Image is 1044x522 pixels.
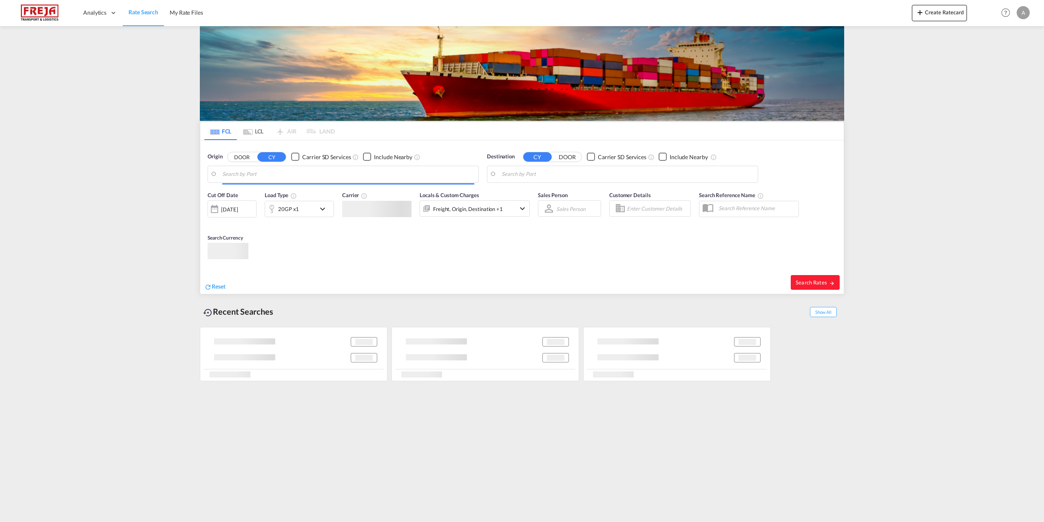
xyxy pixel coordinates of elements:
input: Search by Port [222,168,474,180]
span: Analytics [83,9,106,17]
span: Origin [208,153,222,161]
input: Search by Port [502,168,754,180]
span: Cut Off Date [208,192,238,198]
button: DOOR [553,152,582,162]
span: Locals & Custom Charges [420,192,479,198]
md-icon: icon-information-outline [290,193,297,199]
img: 586607c025bf11f083711d99603023e7.png [12,4,67,22]
button: icon-plus 400-fgCreate Ratecard [912,5,967,21]
md-checkbox: Checkbox No Ink [291,153,351,161]
div: icon-refreshReset [204,282,226,291]
md-tab-item: LCL [237,122,270,140]
input: Search Reference Name [714,202,798,214]
button: CY [257,152,286,162]
div: 20GP x1icon-chevron-down [265,201,334,217]
md-icon: icon-backup-restore [203,308,213,318]
span: Sales Person [538,192,568,198]
button: CY [523,152,552,162]
md-select: Sales Person [555,203,586,215]
div: Include Nearby [670,153,708,161]
div: Freight Origin Destination Factory Stuffing [433,203,503,215]
div: A [1017,6,1030,19]
img: LCL+%26+FCL+BACKGROUND.png [200,26,844,121]
input: Enter Customer Details [627,202,688,215]
div: Carrier SD Services [302,153,351,161]
span: Show All [810,307,837,317]
md-checkbox: Checkbox No Ink [659,153,708,161]
span: My Rate Files [170,9,203,16]
md-icon: Unchecked: Search for CY (Container Yard) services for all selected carriers.Checked : Search for... [648,154,655,160]
md-icon: Your search will be saved by the below given name [757,193,764,199]
div: [DATE] [208,200,257,218]
span: Reset [212,283,226,290]
md-icon: Unchecked: Ignores neighbouring ports when fetching rates.Checked : Includes neighbouring ports w... [414,154,420,160]
md-icon: icon-arrow-right [829,280,835,286]
span: Search Rates [796,279,835,286]
md-pagination-wrapper: Use the left and right arrow keys to navigate between tabs [204,122,335,140]
span: Destination [487,153,515,161]
md-icon: Unchecked: Ignores neighbouring ports when fetching rates.Checked : Includes neighbouring ports w... [710,154,717,160]
md-checkbox: Checkbox No Ink [587,153,646,161]
md-datepicker: Select [208,217,214,228]
div: Carrier SD Services [598,153,646,161]
button: Search Ratesicon-arrow-right [791,275,840,290]
div: Help [999,6,1017,20]
div: Recent Searches [200,302,276,321]
md-checkbox: Checkbox No Ink [363,153,412,161]
span: Rate Search [128,9,158,16]
span: Load Type [265,192,297,198]
md-icon: Unchecked: Search for CY (Container Yard) services for all selected carriers.Checked : Search for... [352,154,359,160]
md-icon: icon-chevron-down [518,204,527,213]
span: Help [999,6,1013,20]
div: Freight Origin Destination Factory Stuffingicon-chevron-down [420,200,530,217]
span: Customer Details [609,192,650,198]
md-icon: icon-chevron-down [318,204,332,214]
md-icon: icon-plus 400-fg [915,7,925,17]
md-icon: icon-refresh [204,283,212,291]
md-tab-item: FCL [204,122,237,140]
md-icon: The selected Trucker/Carrierwill be displayed in the rate results If the rates are from another f... [361,193,367,199]
span: Search Reference Name [699,192,764,198]
div: [DATE] [221,206,238,213]
span: Search Currency [208,235,243,241]
div: Origin DOOR CY Checkbox No InkUnchecked: Search for CY (Container Yard) services for all selected... [200,140,844,294]
div: 20GP x1 [278,203,299,215]
div: Include Nearby [374,153,412,161]
span: Carrier [342,192,367,198]
button: DOOR [228,152,256,162]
